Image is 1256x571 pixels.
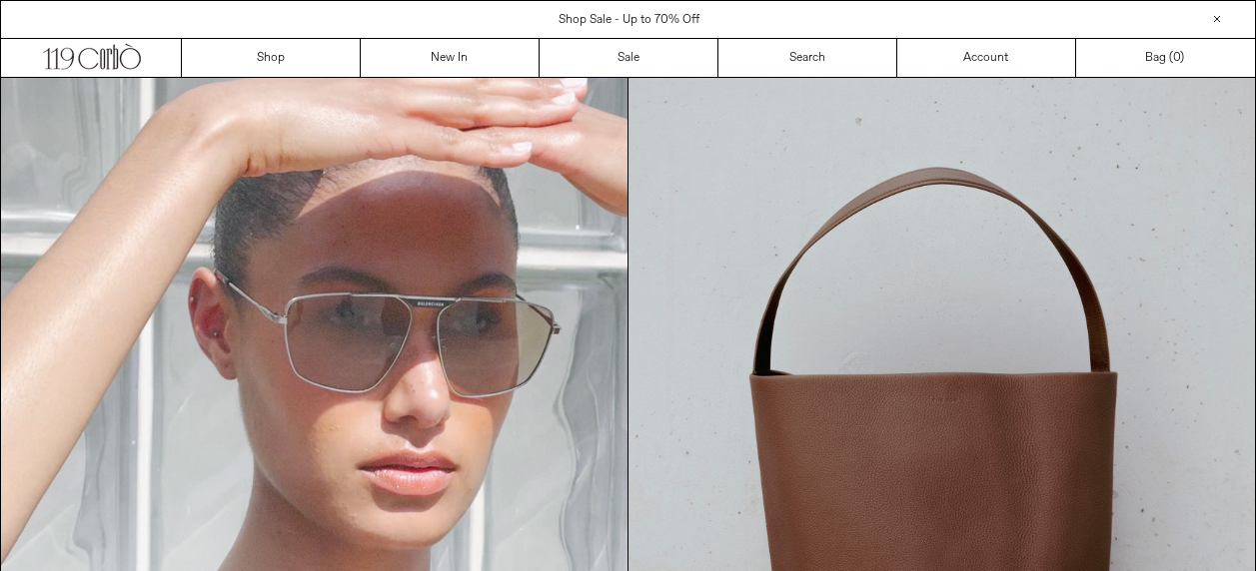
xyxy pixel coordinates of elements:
a: Shop [182,39,361,77]
a: Sale [540,39,718,77]
a: Shop Sale - Up to 70% Off [559,12,699,28]
a: Bag () [1076,39,1255,77]
span: ) [1173,49,1184,67]
a: Account [897,39,1076,77]
span: 0 [1173,50,1180,66]
a: New In [361,39,540,77]
a: Search [718,39,897,77]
